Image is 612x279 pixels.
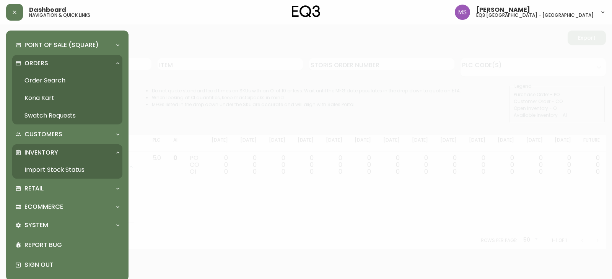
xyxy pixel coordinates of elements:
[24,184,44,193] p: Retail
[12,72,122,89] a: Order Search
[24,261,119,269] p: Sign Out
[24,130,62,139] p: Customers
[12,235,122,255] div: Report Bug
[29,13,90,18] h5: navigation & quick links
[29,7,66,13] span: Dashboard
[24,221,48,229] p: System
[12,89,122,107] a: Kona Kart
[12,107,122,124] a: Swatch Requests
[24,41,99,49] p: Point of Sale (Square)
[24,241,119,249] p: Report Bug
[12,55,122,72] div: Orders
[476,13,594,18] h5: eq3 [GEOGRAPHIC_DATA] - [GEOGRAPHIC_DATA]
[12,180,122,197] div: Retail
[12,198,122,215] div: Ecommerce
[12,255,122,275] div: Sign Out
[24,203,63,211] p: Ecommerce
[12,126,122,143] div: Customers
[476,7,530,13] span: [PERSON_NAME]
[455,5,470,20] img: 1b6e43211f6f3cc0b0729c9049b8e7af
[292,5,320,18] img: logo
[12,217,122,234] div: System
[12,144,122,161] div: Inventory
[24,148,58,157] p: Inventory
[24,59,48,68] p: Orders
[12,37,122,53] div: Point of Sale (Square)
[12,161,122,179] a: Import Stock Status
